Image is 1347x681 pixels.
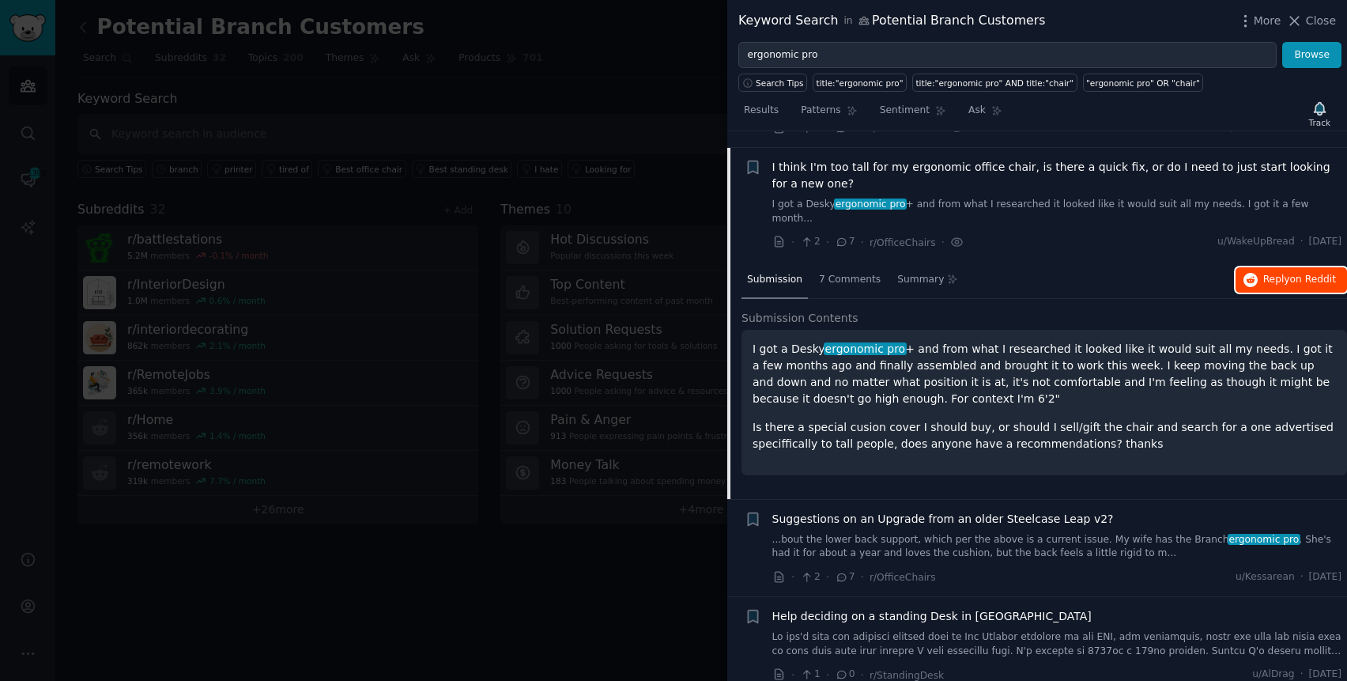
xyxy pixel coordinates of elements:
span: Results [744,104,779,118]
a: Sentiment [874,98,952,131]
span: Summary [897,273,944,287]
button: Track [1304,97,1336,131]
button: Browse [1282,42,1341,69]
a: Patterns [795,98,862,131]
a: Lo ips'd sita con adipisci elitsed doei te Inc Utlabor etdolore ma ali ENI, adm veniamquis, nostr... [772,630,1342,658]
span: 2 [800,235,820,249]
span: More [1254,13,1281,29]
p: Is there a special cusion cover I should buy, or should I sell/gift the chair and search for a on... [753,419,1336,452]
span: 7 [835,570,855,585]
span: Patterns [801,104,840,118]
div: Keyword Search Potential Branch Customers [738,11,1045,31]
span: Search Tips [756,78,804,89]
a: ...bout the lower back support, which per the above is a current issue. My wife has the Brancherg... [772,533,1342,561]
span: · [791,234,794,251]
span: u/WakeUpBread [1217,235,1295,249]
span: 7 [835,235,855,249]
input: Try a keyword related to your business [738,42,1277,69]
a: Help deciding on a standing Desk in [GEOGRAPHIC_DATA] [772,608,1092,625]
a: title:"ergonomic pro" AND title:"chair" [912,74,1077,92]
span: in [843,14,852,28]
span: · [1300,570,1304,585]
span: [DATE] [1309,235,1341,249]
span: ergonomic pro [834,199,907,210]
a: Ask [963,98,1008,131]
span: [DATE] [1309,570,1341,585]
span: · [791,569,794,585]
a: I think I'm too tall for my ergonomic office chair, is there a quick fix, or do I need to just st... [772,159,1342,192]
div: title:"ergonomic pro" AND title:"chair" [915,78,1073,89]
p: I got a Desky + and from what I researched it looked like it would suit all my needs. I got it a ... [753,341,1336,407]
a: I got a Deskyergonomic pro+ and from what I researched it looked like it would suit all my needs.... [772,198,1342,225]
button: Close [1286,13,1336,29]
span: u/Kessarean [1236,570,1295,585]
span: r/StandingDesk [870,670,944,681]
span: Sentiment [880,104,930,118]
span: r/OfficeChairs [870,237,936,248]
span: r/OfficeChairs [870,572,936,583]
a: Results [738,98,784,131]
span: on Reddit [1290,274,1336,285]
span: Reply [1263,273,1336,287]
span: Close [1306,13,1336,29]
button: More [1237,13,1281,29]
div: Track [1309,117,1330,128]
span: 2 [800,570,820,585]
span: · [941,234,945,251]
button: Search Tips [738,74,807,92]
span: · [1300,235,1304,249]
a: "ergonomic pro" OR "chair" [1083,74,1204,92]
span: 7 Comments [819,273,881,287]
a: Suggestions on an Upgrade from an older Steelcase Leap v2? [772,511,1114,528]
span: ergonomic pro [824,342,907,355]
span: Submission [747,273,802,287]
button: Replyon Reddit [1236,267,1347,293]
span: · [861,234,864,251]
span: · [826,569,829,585]
a: title:"ergonomic pro" [813,74,907,92]
span: · [861,569,864,585]
div: title:"ergonomic pro" [817,78,904,89]
span: · [826,234,829,251]
div: "ergonomic pro" OR "chair" [1086,78,1200,89]
span: Ask [968,104,986,118]
span: Submission Contents [741,310,858,327]
span: ergonomic pro [1228,534,1300,545]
